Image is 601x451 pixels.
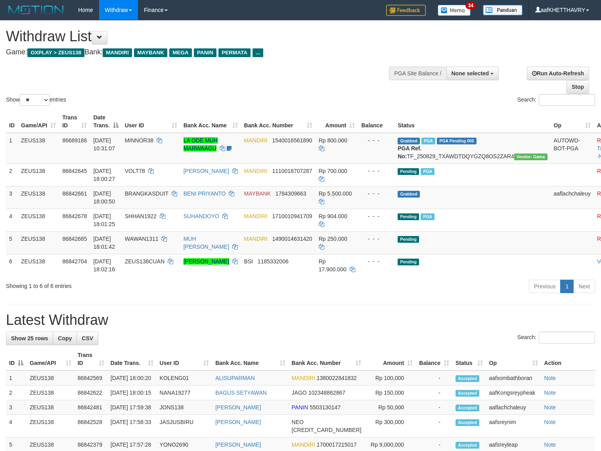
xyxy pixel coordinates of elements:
th: Status [394,110,550,133]
td: ZEUS138 [18,186,59,209]
td: aafKongsreypheak [486,386,541,400]
span: ... [253,48,263,57]
a: MUH [PERSON_NAME] [184,236,229,250]
a: Stop [567,80,589,94]
span: ZEUS138CUAN [125,258,165,265]
td: AUTOWD-BOT-PGA [551,133,594,164]
img: panduan.png [483,5,523,15]
td: 86842622 [75,386,107,400]
b: PGA Ref. No: [398,145,421,159]
span: Pending [398,259,419,265]
button: None selected [446,67,499,80]
a: [PERSON_NAME] [215,419,261,425]
select: Showentries [20,94,50,106]
th: User ID: activate to sort column ascending [122,110,180,133]
td: Rp 150,000 [364,386,416,400]
th: Amount: activate to sort column ascending [316,110,358,133]
a: ALISUPARMAN [215,375,255,381]
span: Copy 1700017215017 to clipboard [317,441,357,448]
td: NANA19277 [157,386,212,400]
span: [DATE] 18:02:16 [93,258,115,273]
span: [DATE] 18:00:50 [93,190,115,205]
th: Date Trans.: activate to sort column ascending [107,348,157,370]
th: Game/API: activate to sort column ascending [18,110,59,133]
td: ZEUS138 [18,254,59,276]
th: Date Trans.: activate to sort column descending [90,110,121,133]
span: JAGO [292,390,307,396]
a: CSV [77,332,98,345]
a: Run Auto-Refresh [527,67,589,80]
td: - [416,415,452,438]
td: 3 [6,400,27,415]
td: aafsreynim [486,415,541,438]
h4: Game: Bank: [6,48,393,56]
span: BRANGKASDUIT [125,190,168,197]
span: PANIN [194,48,216,57]
td: Rp 50,000 [364,400,416,415]
span: Pending [398,168,419,175]
span: [DATE] 18:01:25 [93,213,115,227]
td: 2 [6,386,27,400]
td: JONS138 [157,400,212,415]
a: Note [544,404,556,411]
input: Search: [539,332,595,344]
span: MANDIRI [244,168,268,174]
a: Note [544,390,556,396]
th: Bank Acc. Number: activate to sort column ascending [241,110,316,133]
span: MANDIRI [103,48,132,57]
span: MINNOR38 [125,137,153,144]
th: Amount: activate to sort column ascending [364,348,416,370]
span: Accepted [456,419,479,426]
span: Grabbed [398,138,420,144]
td: [DATE] 18:00:20 [107,370,157,386]
td: 3 [6,186,18,209]
td: ZEUS138 [18,163,59,186]
span: OXPLAY > ZEUS138 [27,48,84,57]
a: [PERSON_NAME] [184,258,229,265]
span: PERMATA [218,48,251,57]
th: Status: activate to sort column ascending [452,348,486,370]
td: aaflachchaleuy [551,186,594,209]
td: 6 [6,254,18,276]
span: BSI [244,258,253,265]
span: Rp 700.000 [319,168,347,174]
th: Balance: activate to sort column ascending [416,348,452,370]
span: Copy 5859458194445954 to clipboard [292,427,362,433]
label: Search: [517,332,595,344]
span: WAWAN1311 [125,236,159,242]
span: Copy 102348862867 to clipboard [308,390,345,396]
h1: Latest Withdraw [6,312,595,328]
label: Search: [517,94,595,106]
a: Note [544,375,556,381]
a: Note [544,419,556,425]
span: Copy 1490014631420 to clipboard [272,236,312,242]
span: CSV [82,335,93,342]
label: Show entries [6,94,66,106]
span: Accepted [456,442,479,449]
a: BENI PRIYANTO [184,190,226,197]
th: Trans ID: activate to sort column ascending [59,110,90,133]
span: SHHAN1922 [125,213,157,219]
td: 1 [6,370,27,386]
div: - - - [361,235,391,243]
td: ZEUS138 [18,209,59,231]
td: 4 [6,209,18,231]
div: - - - [361,190,391,198]
a: [PERSON_NAME] [215,441,261,448]
td: Rp 100,000 [364,370,416,386]
h1: Withdraw List [6,29,393,44]
a: [PERSON_NAME] [215,404,261,411]
span: Copy 1540016561890 to clipboard [272,137,312,144]
th: User ID: activate to sort column ascending [157,348,212,370]
span: Accepted [456,375,479,382]
span: Show 25 rows [11,335,48,342]
td: 5 [6,231,18,254]
span: PGA Pending [437,138,477,144]
span: Copy 1380022841832 to clipboard [317,375,357,381]
th: Trans ID: activate to sort column ascending [75,348,107,370]
span: Pending [398,236,419,243]
th: Bank Acc. Name: activate to sort column ascending [212,348,288,370]
span: MEGA [169,48,192,57]
span: [DATE] 18:01:42 [93,236,115,250]
span: Copy 1710010941709 to clipboard [272,213,312,219]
